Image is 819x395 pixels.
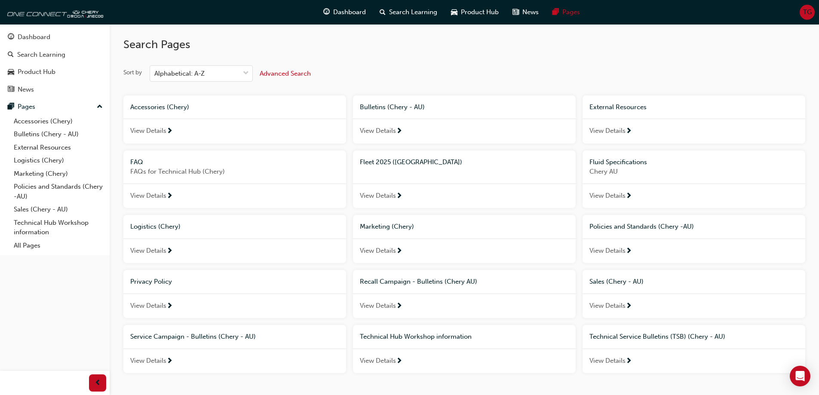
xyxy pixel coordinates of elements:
[10,167,106,181] a: Marketing (Chery)
[123,95,346,144] a: Accessories (Chery)View Details
[589,246,626,256] span: View Details
[360,191,396,201] span: View Details
[626,248,632,255] span: next-icon
[589,191,626,201] span: View Details
[380,7,386,18] span: search-icon
[123,215,346,263] a: Logistics (Chery)View Details
[790,366,810,386] div: Open Intercom Messenger
[360,333,472,340] span: Technical Hub Workshop information
[562,7,580,17] span: Pages
[17,50,65,60] div: Search Learning
[360,126,396,136] span: View Details
[389,7,437,17] span: Search Learning
[626,193,632,200] span: next-icon
[130,167,339,177] span: FAQs for Technical Hub (Chery)
[589,356,626,366] span: View Details
[583,270,805,318] a: Sales (Chery - AU)View Details
[166,193,173,200] span: next-icon
[130,126,166,136] span: View Details
[3,29,106,45] a: Dashboard
[522,7,539,17] span: News
[589,301,626,311] span: View Details
[546,3,587,21] a: pages-iconPages
[3,64,106,80] a: Product Hub
[130,246,166,256] span: View Details
[626,128,632,135] span: next-icon
[18,85,34,95] div: News
[589,223,694,230] span: Policies and Standards (Chery -AU)
[8,68,14,76] span: car-icon
[123,270,346,318] a: Privacy PolicyView Details
[10,141,106,154] a: External Resources
[552,7,559,18] span: pages-icon
[583,215,805,263] a: Policies and Standards (Chery -AU)View Details
[123,68,142,77] div: Sort by
[461,7,499,17] span: Product Hub
[803,7,812,17] span: TG
[444,3,506,21] a: car-iconProduct Hub
[360,223,414,230] span: Marketing (Chery)
[95,378,101,389] span: prev-icon
[360,356,396,366] span: View Details
[360,301,396,311] span: View Details
[10,154,106,167] a: Logistics (Chery)
[626,358,632,365] span: next-icon
[154,69,205,79] div: Alphabetical: A-Z
[353,150,576,208] a: Fleet 2025 ([GEOGRAPHIC_DATA])View Details
[8,103,14,111] span: pages-icon
[3,28,106,99] button: DashboardSearch LearningProduct HubNews
[506,3,546,21] a: news-iconNews
[512,7,519,18] span: news-icon
[166,303,173,310] span: next-icon
[10,115,106,128] a: Accessories (Chery)
[10,128,106,141] a: Bulletins (Chery - AU)
[260,65,311,82] button: Advanced Search
[130,356,166,366] span: View Details
[316,3,373,21] a: guage-iconDashboard
[353,95,576,144] a: Bulletins (Chery - AU)View Details
[353,325,576,373] a: Technical Hub Workshop informationView Details
[130,333,256,340] span: Service Campaign - Bulletins (Chery - AU)
[130,301,166,311] span: View Details
[589,167,798,177] span: Chery AU
[243,68,249,79] span: down-icon
[373,3,444,21] a: search-iconSearch Learning
[97,101,103,113] span: up-icon
[589,158,647,166] span: Fluid Specifications
[353,270,576,318] a: Recall Campaign - Bulletins (Chery AU)View Details
[360,278,477,285] span: Recall Campaign - Bulletins (Chery AU)
[451,7,457,18] span: car-icon
[396,128,402,135] span: next-icon
[18,32,50,42] div: Dashboard
[8,86,14,94] span: news-icon
[589,103,647,111] span: External Resources
[10,180,106,203] a: Policies and Standards (Chery -AU)
[8,51,14,59] span: search-icon
[3,99,106,115] button: Pages
[396,193,402,200] span: next-icon
[360,158,462,166] span: Fleet 2025 ([GEOGRAPHIC_DATA])
[800,5,815,20] button: TG
[166,128,173,135] span: next-icon
[130,278,172,285] span: Privacy Policy
[10,203,106,216] a: Sales (Chery - AU)
[333,7,366,17] span: Dashboard
[130,223,181,230] span: Logistics (Chery)
[3,82,106,98] a: News
[166,248,173,255] span: next-icon
[3,47,106,63] a: Search Learning
[396,248,402,255] span: next-icon
[360,103,425,111] span: Bulletins (Chery - AU)
[130,103,189,111] span: Accessories (Chery)
[260,70,311,77] span: Advanced Search
[130,158,143,166] span: FAQ
[589,333,725,340] span: Technical Service Bulletins (TSB) (Chery - AU)
[10,216,106,239] a: Technical Hub Workshop information
[8,34,14,41] span: guage-icon
[18,67,55,77] div: Product Hub
[583,95,805,144] a: External ResourcesView Details
[123,38,805,52] h2: Search Pages
[583,150,805,208] a: Fluid SpecificationsChery AUView Details
[130,191,166,201] span: View Details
